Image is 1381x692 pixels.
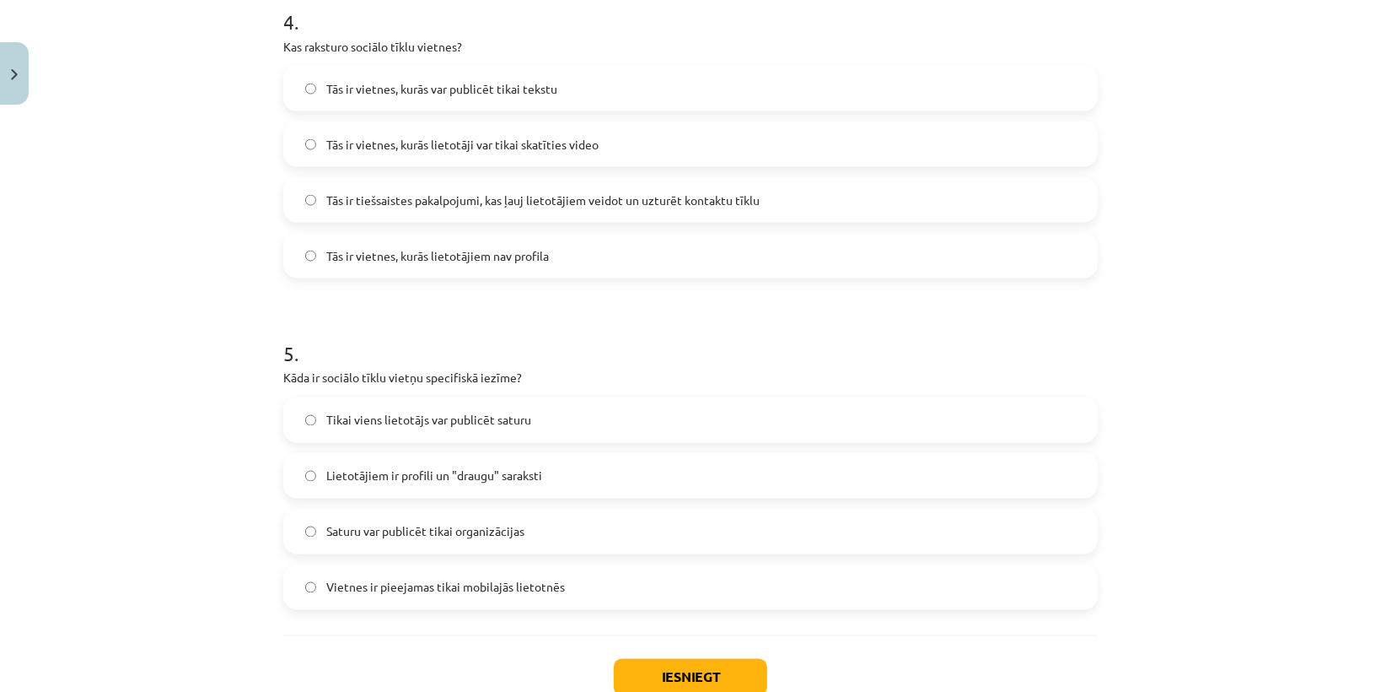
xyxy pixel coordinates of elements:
span: Tās ir tiešsaistes pakalpojumi, kas ļauj lietotājiem veidot un uzturēt kontaktu tīklu [326,192,760,209]
input: Tās ir vietnes, kurās lietotāji var tikai skatīties video [305,139,316,150]
input: Lietotājiem ir profili un "draugu" saraksti [305,471,316,482]
input: Vietnes ir pieejamas tikai mobilajās lietotnēs [305,582,316,593]
input: Tikai viens lietotājs var publicēt saturu [305,415,316,426]
span: Vietnes ir pieejamas tikai mobilajās lietotnēs [326,579,565,597]
input: Saturu var publicēt tikai organizācijas [305,527,316,538]
h1: 5 . [283,312,1098,365]
input: Tās ir tiešsaistes pakalpojumi, kas ļauj lietotājiem veidot un uzturēt kontaktu tīklu [305,195,316,206]
img: icon-close-lesson-0947bae3869378f0d4975bcd49f059093ad1ed9edebbc8119c70593378902aed.svg [11,69,18,80]
p: Kas raksturo sociālo tīklu vietnes? [283,38,1098,56]
input: Tās ir vietnes, kurās lietotājiem nav profila [305,251,316,262]
input: Tās ir vietnes, kurās var publicēt tikai tekstu [305,84,316,95]
p: Kāda ir sociālo tīklu vietņu specifiskā iezīme? [283,370,1098,387]
span: Lietotājiem ir profili un "draugu" saraksti [326,468,542,485]
span: Tās ir vietnes, kurās lietotājiem nav profila [326,247,549,265]
span: Saturu var publicēt tikai organizācijas [326,523,524,541]
span: Tās ir vietnes, kurās var publicēt tikai tekstu [326,80,557,98]
span: Tās ir vietnes, kurās lietotāji var tikai skatīties video [326,136,599,154]
span: Tikai viens lietotājs var publicēt saturu [326,412,531,430]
